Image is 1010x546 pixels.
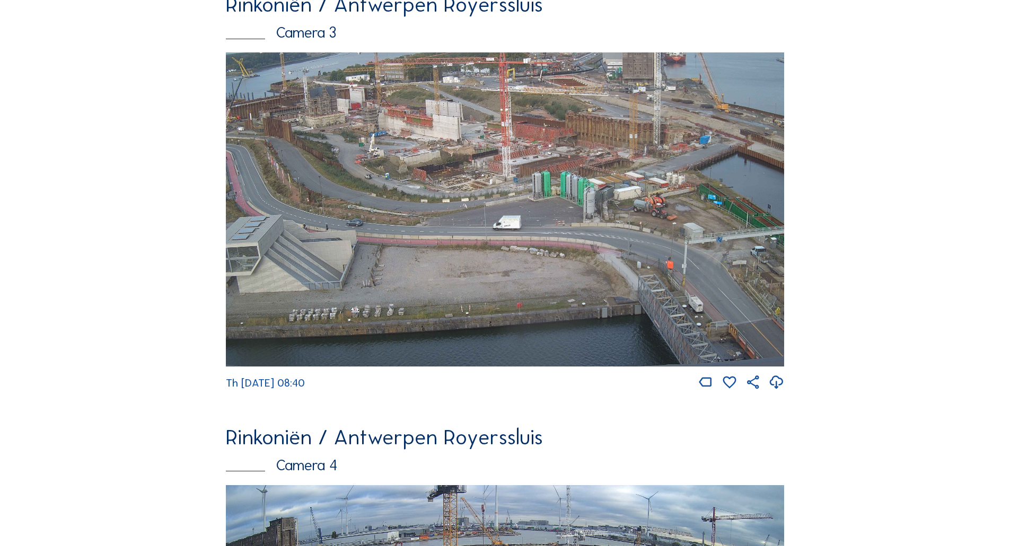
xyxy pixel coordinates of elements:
img: Image [226,52,784,366]
div: Rinkoniën / Antwerpen Royerssluis [226,427,784,448]
div: Camera 4 [226,458,784,472]
div: Camera 3 [226,25,784,40]
span: Th [DATE] 08:40 [226,377,305,389]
